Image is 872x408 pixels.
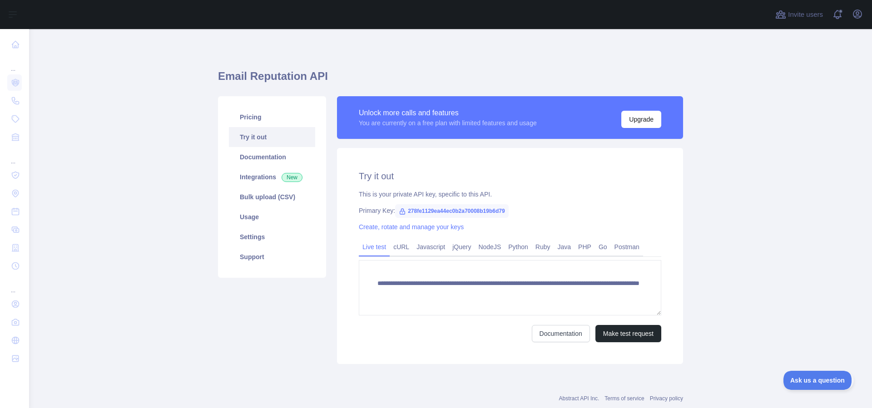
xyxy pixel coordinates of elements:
[575,240,595,254] a: PHP
[532,240,554,254] a: Ruby
[650,395,683,402] a: Privacy policy
[229,187,315,207] a: Bulk upload (CSV)
[449,240,475,254] a: jQuery
[559,395,599,402] a: Abstract API Inc.
[282,173,302,182] span: New
[788,10,823,20] span: Invite users
[390,240,413,254] a: cURL
[359,190,661,199] div: This is your private API key, specific to this API.
[783,371,854,390] iframe: Toggle Customer Support
[359,223,464,231] a: Create, rotate and manage your keys
[359,206,661,215] div: Primary Key:
[413,240,449,254] a: Javascript
[229,207,315,227] a: Usage
[554,240,575,254] a: Java
[229,127,315,147] a: Try it out
[621,111,661,128] button: Upgrade
[359,108,537,118] div: Unlock more calls and features
[229,227,315,247] a: Settings
[359,240,390,254] a: Live test
[229,167,315,187] a: Integrations New
[359,170,661,182] h2: Try it out
[7,147,22,165] div: ...
[229,107,315,127] a: Pricing
[611,240,643,254] a: Postman
[229,247,315,267] a: Support
[595,325,661,342] button: Make test request
[505,240,532,254] a: Python
[773,7,825,22] button: Invite users
[475,240,505,254] a: NodeJS
[595,240,611,254] a: Go
[604,395,644,402] a: Terms of service
[395,204,509,218] span: 278fe1129ea44ec0b2a70008b19b6d79
[7,54,22,73] div: ...
[532,325,590,342] a: Documentation
[7,276,22,294] div: ...
[218,69,683,91] h1: Email Reputation API
[359,118,537,128] div: You are currently on a free plan with limited features and usage
[229,147,315,167] a: Documentation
